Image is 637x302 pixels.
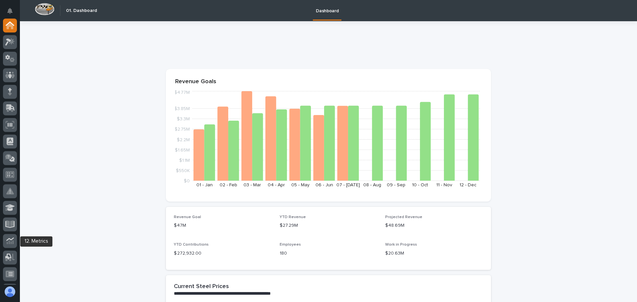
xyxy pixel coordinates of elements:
button: users-avatar [3,285,17,299]
text: 11 - Nov [436,183,452,187]
text: 02 - Feb [220,183,237,187]
text: 03 - Mar [244,183,261,187]
p: $ 272,932.00 [174,250,272,257]
span: Revenue Goal [174,215,201,219]
h2: 01. Dashboard [66,8,97,14]
text: 05 - May [291,183,310,187]
p: $20.63M [385,250,483,257]
span: YTD Contributions [174,243,209,247]
text: 10 - Oct [412,183,428,187]
span: Projected Revenue [385,215,422,219]
text: 01 - Jan [196,183,213,187]
text: 06 - Jun [316,183,333,187]
button: Notifications [3,4,17,18]
p: $48.69M [385,222,483,229]
tspan: $3.85M [174,106,190,111]
img: Workspace Logo [35,3,54,15]
p: $47M [174,222,272,229]
tspan: $2.2M [177,137,190,142]
p: 180 [280,250,378,257]
div: Notifications [8,8,17,19]
tspan: $0 [184,179,190,183]
tspan: $4.77M [174,90,190,95]
p: Revenue Goals [175,78,482,86]
tspan: $1.1M [179,158,190,162]
tspan: $1.65M [175,148,190,152]
h2: Current Steel Prices [174,283,229,290]
span: Work in Progress [385,243,417,247]
p: $27.29M [280,222,378,229]
tspan: $2.75M [175,127,190,132]
text: 12 - Dec [460,183,476,187]
span: Employees [280,243,301,247]
text: 04 - Apr [268,183,285,187]
tspan: $550K [176,168,190,173]
tspan: $3.3M [177,117,190,121]
span: YTD Revenue [280,215,306,219]
text: 08 - Aug [363,183,381,187]
text: 09 - Sep [387,183,405,187]
text: 07 - [DATE] [336,183,360,187]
